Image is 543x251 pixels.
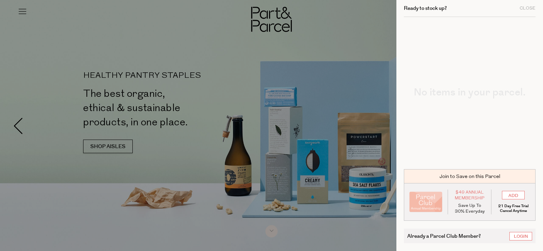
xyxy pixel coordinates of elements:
span: $49 Annual Membership [453,190,486,201]
div: Join to Save on this Parcel [404,169,536,183]
span: Already a Parcel Club Member? [407,232,481,240]
h2: No items in your parcel. [404,87,536,97]
div: Close [520,6,536,11]
p: 21 Day Free Trial Cancel Anytime [497,204,530,213]
p: Save Up To 30% Everyday [453,203,486,214]
h2: Ready to stock up? [404,6,447,11]
a: Login [509,232,532,240]
input: ADD [502,191,525,199]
